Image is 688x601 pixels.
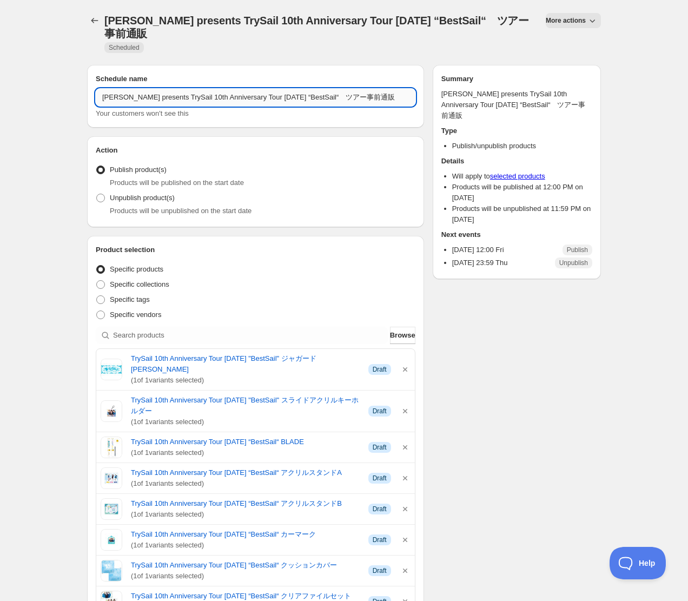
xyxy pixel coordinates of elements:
[390,327,415,344] button: Browse
[373,566,387,575] span: Draft
[131,529,360,540] a: TrySail 10th Anniversary Tour [DATE] “BestSail“ カーマーク
[452,257,508,268] p: [DATE] 23:59 Thu
[441,229,592,240] h2: Next events
[131,353,360,375] a: TrySail 10th Anniversary Tour [DATE] "BestSail" ジャガード[PERSON_NAME]
[546,16,586,25] span: More actions
[452,245,504,255] p: [DATE] 12:00 Fri
[373,443,387,452] span: Draft
[113,327,388,344] input: Search products
[452,141,592,151] li: Publish/unpublish products
[441,89,592,121] p: [PERSON_NAME] presents TrySail 10th Anniversary Tour [DATE] “BestSail“ ツアー事前通販
[546,13,601,28] button: More actions
[110,166,167,174] span: Publish product(s)
[110,179,244,187] span: Products will be published on the start date
[373,407,387,415] span: Draft
[490,172,545,180] a: selected products
[104,15,529,39] span: [PERSON_NAME] presents TrySail 10th Anniversary Tour [DATE] “BestSail“ ツアー事前通販
[441,156,592,167] h2: Details
[96,74,415,84] h2: Schedule name
[131,375,360,386] span: ( 1 of 1 variants selected)
[96,109,189,117] span: Your customers won't see this
[452,171,592,182] li: Will apply to
[131,437,360,447] a: TrySail 10th Anniversary Tour [DATE] “BestSail“ BLADE
[373,536,387,544] span: Draft
[441,74,592,84] h2: Summary
[109,43,140,52] span: Scheduled
[110,194,175,202] span: Unpublish product(s)
[96,145,415,156] h2: Action
[110,295,150,303] span: Specific tags
[373,365,387,374] span: Draft
[131,560,360,571] a: TrySail 10th Anniversary Tour [DATE] “BestSail“ クッションカバー
[110,311,161,319] span: Specific vendors
[110,207,252,215] span: Products will be unpublished on the start date
[441,126,592,136] h2: Type
[452,203,592,225] li: Products will be unpublished at 11:59 PM on [DATE]
[373,505,387,513] span: Draft
[131,417,360,427] span: ( 1 of 1 variants selected)
[131,395,360,417] a: TrySail 10th Anniversary Tour [DATE] "BestSail" スライドアクリルキーホルダー
[390,330,415,341] span: Browse
[567,246,588,254] span: Publish
[131,509,360,520] span: ( 1 of 1 variants selected)
[131,478,360,489] span: ( 1 of 1 variants selected)
[131,498,360,509] a: TrySail 10th Anniversary Tour [DATE] “BestSail“ アクリルスタンドB
[131,571,360,582] span: ( 1 of 1 variants selected)
[373,474,387,483] span: Draft
[559,259,588,267] span: Unpublish
[131,467,360,478] a: TrySail 10th Anniversary Tour [DATE] “BestSail“ アクリルスタンドA
[131,540,360,551] span: ( 1 of 1 variants selected)
[131,447,360,458] span: ( 1 of 1 variants selected)
[96,245,415,255] h2: Product selection
[452,182,592,203] li: Products will be published at 12:00 PM on [DATE]
[110,265,163,273] span: Specific products
[110,280,169,288] span: Specific collections
[87,13,102,28] button: Schedules
[610,547,666,579] iframe: Toggle Customer Support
